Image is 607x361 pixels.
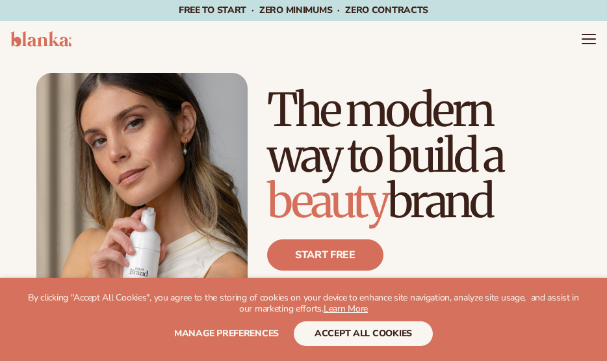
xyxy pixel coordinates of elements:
summary: Menu [581,31,597,47]
p: By clicking "Accept All Cookies", you agree to the storing of cookies on your device to enhance s... [26,293,581,315]
span: Free to start · ZERO minimums · ZERO contracts [179,4,428,16]
img: logo [10,31,71,47]
h1: The modern way to build a brand [267,87,571,224]
span: beauty [267,172,387,230]
button: Manage preferences [174,321,279,346]
a: Start free [267,239,383,271]
button: accept all cookies [294,321,433,346]
span: Manage preferences [174,327,279,340]
img: Female holding tanning mousse. [36,73,248,340]
a: Learn More [324,302,368,315]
